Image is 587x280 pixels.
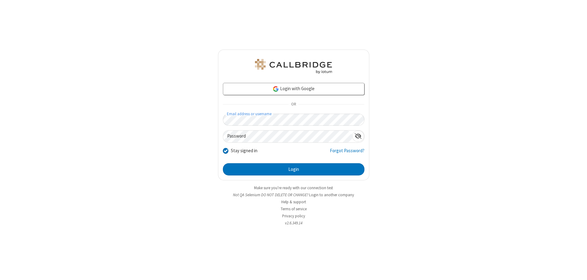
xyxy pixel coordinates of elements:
a: Help & support [281,199,306,204]
a: Login with Google [223,83,364,95]
li: v2.6.349.14 [218,220,369,226]
button: Login to another company [309,192,354,198]
a: Make sure you're ready with our connection test [254,185,333,190]
input: Email address or username [223,114,364,126]
input: Password [223,131,352,142]
div: Show password [352,131,364,142]
a: Privacy policy [282,213,305,219]
img: google-icon.png [272,86,279,92]
li: Not QA Selenium DO NOT DELETE OR CHANGE? [218,192,369,198]
img: QA Selenium DO NOT DELETE OR CHANGE [254,59,333,74]
label: Stay signed in [231,147,257,154]
button: Login [223,163,364,175]
a: Forgot Password? [330,147,364,159]
span: OR [289,100,298,109]
iframe: Chat [572,264,582,276]
a: Terms of service [281,206,307,212]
